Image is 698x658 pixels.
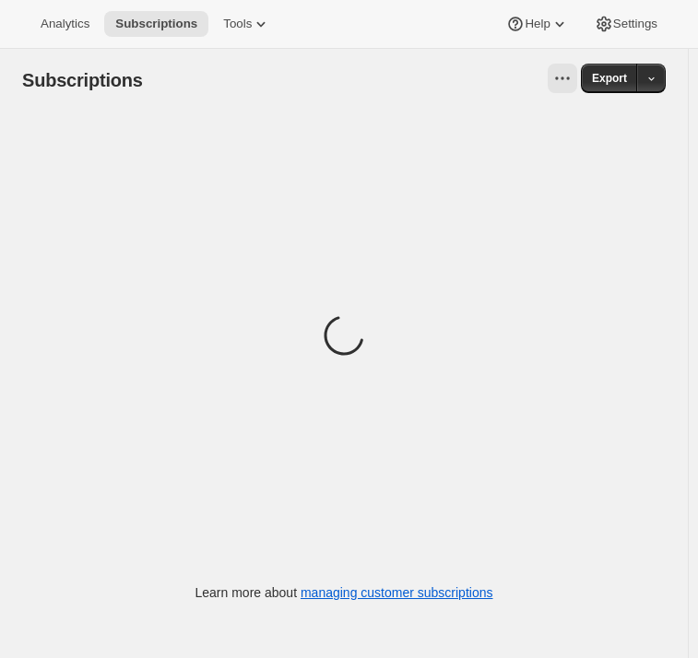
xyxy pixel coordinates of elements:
[22,70,143,90] span: Subscriptions
[613,17,657,31] span: Settings
[41,17,89,31] span: Analytics
[30,11,101,37] button: Analytics
[212,11,281,37] button: Tools
[584,11,668,37] button: Settings
[548,64,577,93] button: View actions for Subscriptions
[195,583,493,602] p: Learn more about
[581,64,638,93] button: Export
[525,17,550,31] span: Help
[301,585,493,600] a: managing customer subscriptions
[592,71,627,86] span: Export
[104,11,208,37] button: Subscriptions
[223,17,252,31] span: Tools
[495,11,579,37] button: Help
[115,17,197,31] span: Subscriptions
